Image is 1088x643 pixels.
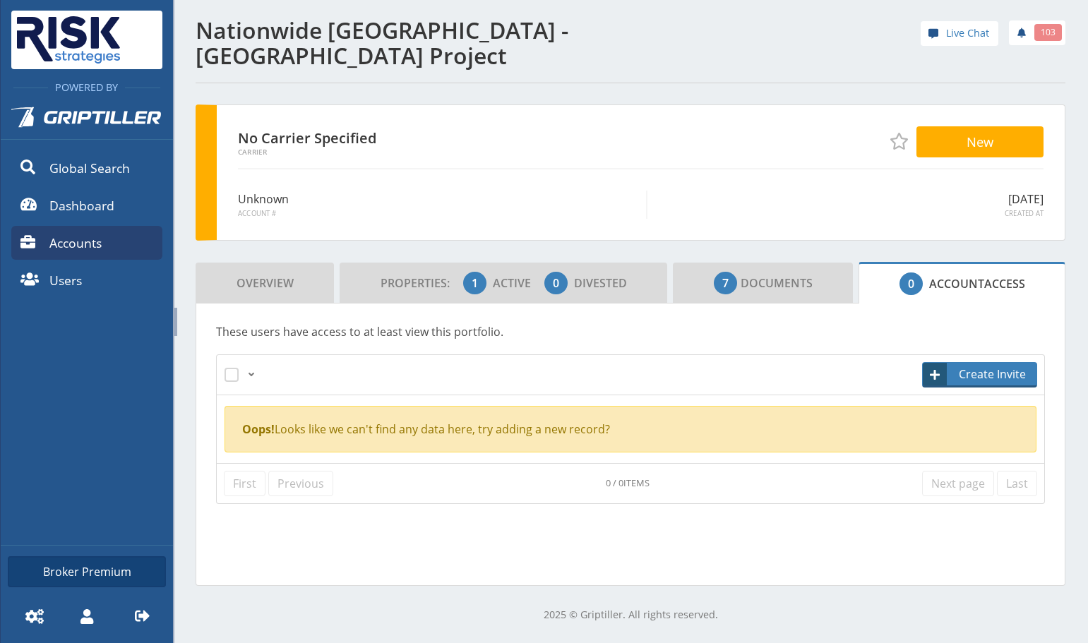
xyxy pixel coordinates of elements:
[238,148,404,156] span: Carrier
[238,209,635,219] span: Account #
[647,191,1044,219] div: [DATE]
[623,476,650,489] span: items
[921,21,998,46] a: Live Chat
[8,556,166,587] a: Broker Premium
[11,11,126,69] img: Risk Strategies Company
[1,95,173,148] a: Griptiller
[238,126,404,156] div: No Carrier Specified
[11,263,162,297] a: Users
[929,276,984,292] span: Account
[658,209,1044,219] span: Created At
[216,323,1045,340] p: These users have access to at least view this portfolio.
[574,275,627,291] span: Divested
[11,226,162,260] a: Accounts
[1041,26,1056,39] span: 103
[890,133,907,150] span: Add to Favorites
[196,607,1065,623] p: 2025 © Griptiller. All rights reserved.
[225,362,244,382] label: Select All
[553,275,559,292] span: 0
[899,270,1025,298] span: Access
[998,18,1065,46] div: notifications
[381,275,460,291] span: Properties:
[224,471,265,496] a: First
[921,21,998,50] div: help
[922,471,994,496] a: Next page
[49,234,102,252] span: Accounts
[49,196,114,215] span: Dashboard
[242,421,1018,438] div: Looks like we can't find any data here, try adding a new record?
[949,366,1036,383] span: Create Invite
[242,421,275,437] strong: Oops!
[268,471,333,496] a: Previous
[714,269,813,297] span: Documents
[946,25,989,41] span: Live Chat
[11,151,162,185] a: Global Search
[606,476,650,490] div: Click to refresh datatable
[916,126,1044,157] button: New
[48,80,125,94] span: Powered By
[967,133,993,150] span: New
[224,471,1037,496] nav: pagination
[49,159,130,177] span: Global Search
[237,269,294,297] span: Overview
[922,362,1037,387] a: Create Invite
[49,271,82,289] span: Users
[493,275,542,291] span: Active
[997,471,1037,496] a: Last
[196,18,622,68] h1: Nationwide [GEOGRAPHIC_DATA] - [GEOGRAPHIC_DATA] Project
[472,275,478,292] span: 1
[1009,20,1065,45] a: 103
[722,275,729,292] span: 7
[11,188,162,222] a: Dashboard
[908,275,914,292] span: 0
[238,191,647,219] div: Unknown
